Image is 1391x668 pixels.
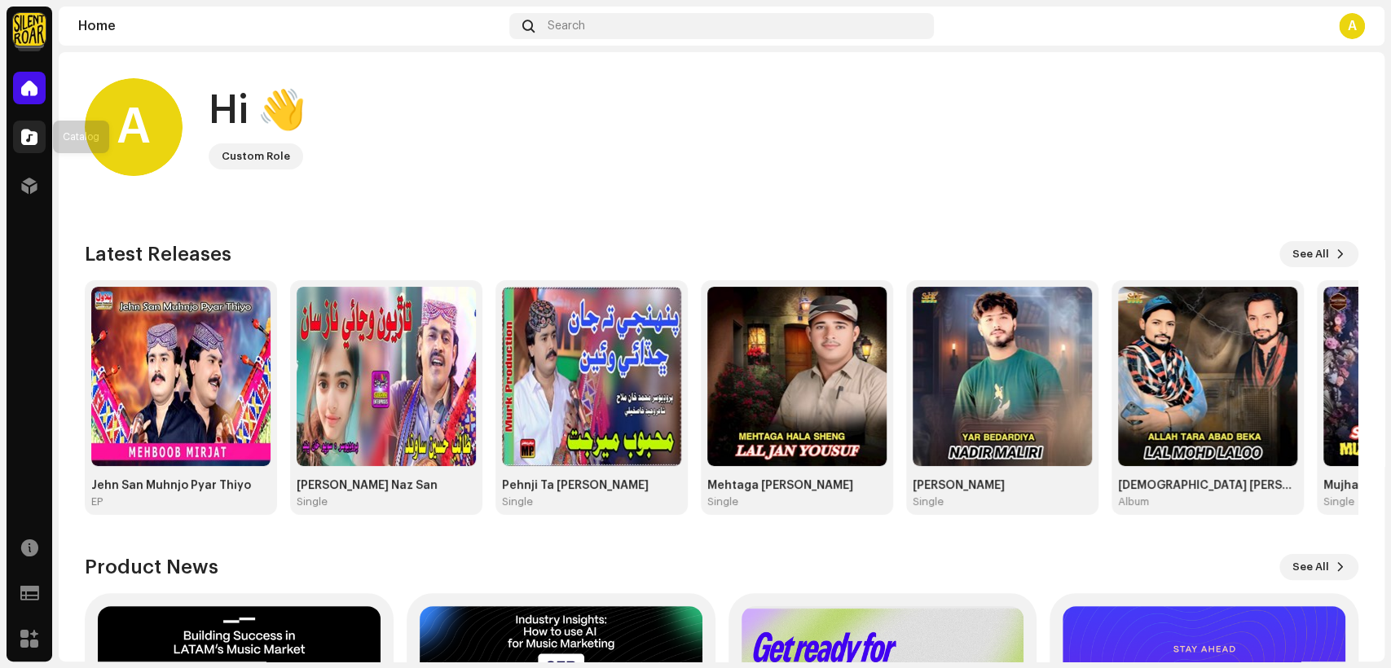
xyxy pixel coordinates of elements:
div: [PERSON_NAME] Naz San [297,479,476,492]
div: Home [78,20,503,33]
div: Single [913,495,944,508]
div: Jehn San Muhnjo Pyar Thiyo [91,479,271,492]
h3: Latest Releases [85,241,231,267]
div: Hi 👋 [209,85,306,137]
div: [PERSON_NAME] [913,479,1092,492]
h3: Product News [85,554,218,580]
div: Pehnji Ta [PERSON_NAME] [502,479,681,492]
div: A [85,78,183,176]
div: Single [297,495,328,508]
button: See All [1279,241,1358,267]
img: fcfd72e7-8859-4002-b0df-9a7058150634 [13,13,46,46]
img: 446cc4eb-386d-4f60-b7ab-9f3b4920aaa1 [297,287,476,466]
div: Single [502,495,533,508]
div: [DEMOGRAPHIC_DATA] [PERSON_NAME] [1118,479,1297,492]
button: See All [1279,554,1358,580]
div: Single [707,495,738,508]
img: 2ff98e93-222a-4711-9355-4bb98855f107 [1118,287,1297,466]
span: See All [1292,551,1329,583]
img: 0436c4b1-f2c6-49cb-bc9f-db12f1b2bfb9 [707,287,887,466]
div: Single [1323,495,1354,508]
img: 09c0c0ff-06b2-4c60-b5f5-e9b6198b7bb1 [502,287,681,466]
img: 1921bac2-003d-4425-8e74-9f001ca56299 [913,287,1092,466]
span: Search [548,20,585,33]
div: Custom Role [222,147,290,166]
span: See All [1292,238,1329,270]
img: fb5cc254-3e07-42af-acc8-ed61605928d9 [91,287,271,466]
div: Mehtaga [PERSON_NAME] [707,479,887,492]
div: A [1339,13,1365,39]
div: EP [91,495,103,508]
div: Album [1118,495,1149,508]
